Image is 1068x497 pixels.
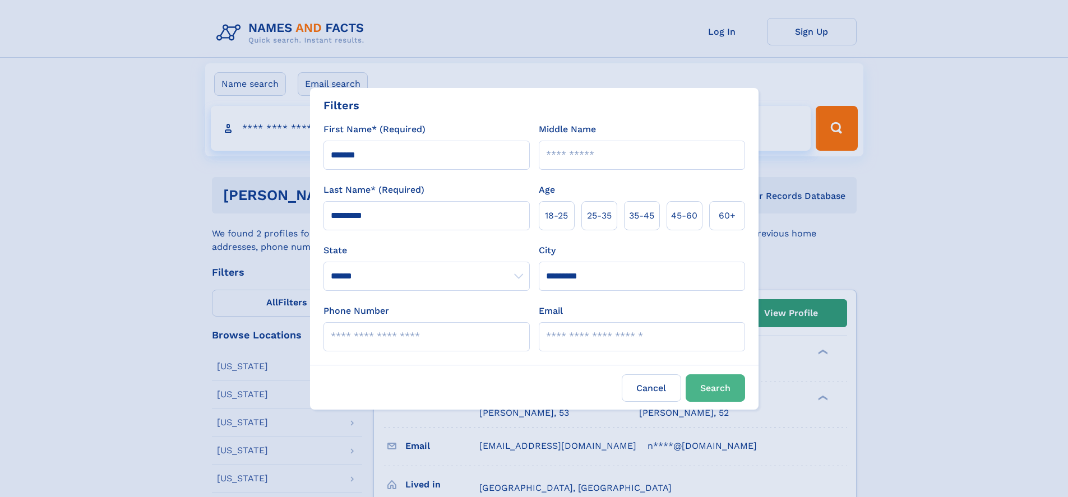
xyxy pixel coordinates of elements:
[629,209,654,222] span: 35‑45
[587,209,612,222] span: 25‑35
[622,374,681,402] label: Cancel
[323,244,530,257] label: State
[539,244,556,257] label: City
[323,97,359,114] div: Filters
[671,209,697,222] span: 45‑60
[539,304,563,318] label: Email
[323,304,389,318] label: Phone Number
[545,209,568,222] span: 18‑25
[323,183,424,197] label: Last Name* (Required)
[539,123,596,136] label: Middle Name
[686,374,745,402] button: Search
[323,123,426,136] label: First Name* (Required)
[719,209,736,222] span: 60+
[539,183,555,197] label: Age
